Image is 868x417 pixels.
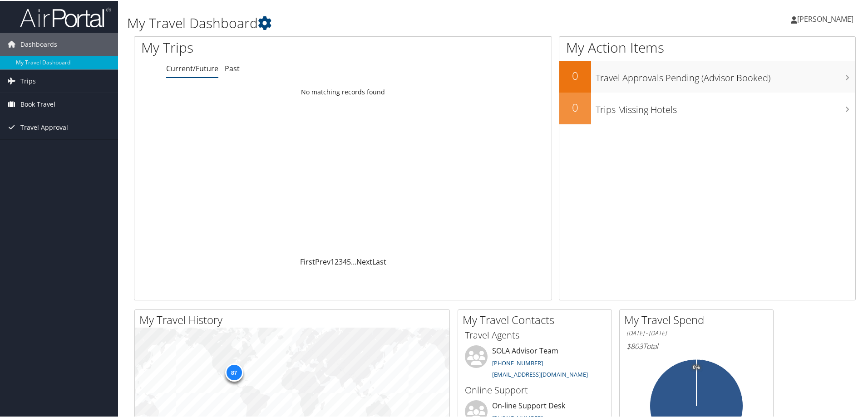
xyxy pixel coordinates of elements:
h2: 0 [559,99,591,114]
a: 4 [343,256,347,266]
div: 87 [225,363,243,381]
td: No matching records found [134,83,552,99]
a: Next [356,256,372,266]
a: Past [225,63,240,73]
li: SOLA Advisor Team [460,344,609,382]
h2: My Travel History [139,311,449,327]
h2: My Travel Contacts [463,311,612,327]
span: Trips [20,69,36,92]
a: First [300,256,315,266]
a: 2 [335,256,339,266]
h3: Travel Approvals Pending (Advisor Booked) [596,66,855,83]
a: [EMAIL_ADDRESS][DOMAIN_NAME] [492,369,588,378]
h3: Trips Missing Hotels [596,98,855,115]
a: [PHONE_NUMBER] [492,358,543,366]
h6: [DATE] - [DATE] [626,328,766,337]
span: $803 [626,340,643,350]
span: … [351,256,356,266]
a: 5 [347,256,351,266]
tspan: 0% [693,364,700,369]
a: Last [372,256,386,266]
span: Travel Approval [20,115,68,138]
h2: 0 [559,67,591,83]
h3: Online Support [465,383,605,396]
span: Dashboards [20,32,57,55]
a: 3 [339,256,343,266]
h1: My Trips [141,37,371,56]
h1: My Travel Dashboard [127,13,617,32]
span: [PERSON_NAME] [797,13,853,23]
img: airportal-logo.png [20,6,111,27]
a: 0Travel Approvals Pending (Advisor Booked) [559,60,855,92]
a: Current/Future [166,63,218,73]
a: Prev [315,256,330,266]
h2: My Travel Spend [624,311,773,327]
span: Book Travel [20,92,55,115]
h1: My Action Items [559,37,855,56]
a: [PERSON_NAME] [791,5,863,32]
h3: Travel Agents [465,328,605,341]
a: 0Trips Missing Hotels [559,92,855,123]
h6: Total [626,340,766,350]
a: 1 [330,256,335,266]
